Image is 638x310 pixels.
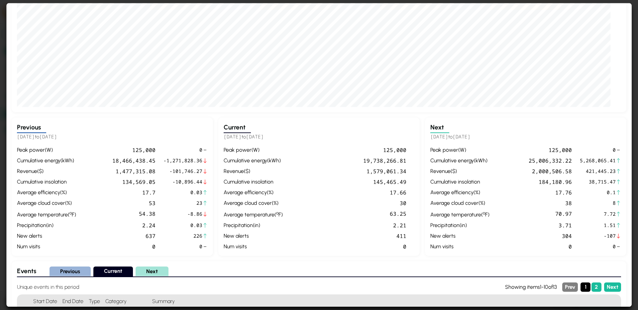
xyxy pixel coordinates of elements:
[163,222,202,229] span: 0.03
[285,210,406,219] div: 63.25
[580,232,616,240] span: -107
[150,295,621,309] h4: Summary
[163,243,202,250] span: 0
[79,178,156,186] div: 134,569.05
[17,232,76,240] div: new alerts
[276,210,278,215] sup: º
[17,157,76,165] div: cumulative energy ( kWh )
[79,167,156,175] div: 1,477,315.08
[17,189,76,196] div: average efficiency ( % )
[224,157,283,165] div: cumulative energy ( kWh )
[430,232,489,240] div: new alerts
[163,157,202,164] span: -1,271,828.36
[492,232,572,240] div: 304
[79,210,156,219] div: 54.38
[79,199,156,207] div: 53
[430,221,489,229] div: precipitation ( in )
[224,178,283,186] div: cumulative insolation
[163,178,202,186] span: -10,896.44
[224,167,283,175] div: revenue ( $ )
[285,189,406,196] div: 17.66
[17,146,76,154] div: peak power ( W )
[17,267,36,276] h3: Events
[430,167,489,175] div: revenue ( $ )
[505,283,557,291] div: Showing items 1 - 10 of 13
[79,221,156,229] div: 2.24
[17,133,208,141] h5: to
[79,189,156,196] div: 17.7
[17,199,76,207] div: average cloud cover ( % )
[163,199,202,207] span: 23
[591,282,601,292] button: Page 2
[103,295,150,309] h4: Category
[17,243,76,251] div: num visits
[79,146,156,154] div: 125,000
[285,243,406,251] div: 0
[492,210,572,219] div: 70.97
[492,157,572,165] div: 25,006,332.22
[492,199,572,207] div: 38
[580,178,616,186] span: 38,715.47
[224,221,283,229] div: precipitation ( in )
[79,157,156,165] div: 18,466,438.45
[430,146,489,154] div: peak power ( W )
[285,167,406,175] div: 1,579,061.34
[562,282,578,292] button: Previous
[31,295,60,309] h4: Start Date
[604,282,621,292] button: Next
[430,123,449,133] h3: Next
[17,178,76,186] div: cumulative insolation
[50,267,91,276] button: Previous
[224,123,251,133] h3: Current
[79,232,156,240] div: 637
[17,221,76,229] div: precipitation ( in )
[224,199,283,207] div: average cloud cover ( % )
[430,133,448,140] span: [DATE]
[17,210,76,219] div: average temperature ( F )
[224,232,283,240] div: new alerts
[86,295,103,309] h4: Type
[224,243,283,251] div: num visits
[224,133,242,140] span: [DATE]
[285,232,406,240] div: 411
[430,243,489,251] div: num visits
[285,146,406,154] div: 125,000
[285,178,406,186] div: 145,465.49
[580,146,616,154] span: 0
[224,133,414,141] h5: to
[79,243,156,251] div: 0
[163,189,202,196] span: 0.03
[224,189,283,196] div: average efficiency ( % )
[430,210,489,219] div: average temperature ( F )
[430,199,489,207] div: average cloud cover ( % )
[580,199,616,207] span: 8
[581,282,590,292] button: Page 1
[69,210,72,215] sup: º
[285,157,406,165] div: 19,738,266.81
[483,210,485,215] sup: º
[580,157,616,164] span: 5,268,065.41
[39,133,57,140] span: [DATE]
[492,221,572,229] div: 3.71
[246,133,264,140] span: [DATE]
[17,123,46,133] h3: Previous
[60,295,86,309] h4: End Date
[492,178,572,186] div: 184,180.96
[492,243,572,251] div: 0
[136,267,168,276] button: Next
[430,133,621,141] h5: to
[17,267,621,277] div: Select period to view
[93,267,133,277] button: Current
[580,168,616,175] span: 421,445.23
[224,210,283,219] div: average temperature ( F )
[430,178,489,186] div: cumulative insolation
[17,133,35,140] span: [DATE]
[163,146,202,154] span: 0
[580,211,616,218] span: 7.72
[492,146,572,154] div: 125,000
[453,133,471,140] span: [DATE]
[580,222,616,229] span: 1.51
[17,167,76,175] div: revenue ( $ )
[492,167,572,175] div: 2,000,506.58
[163,211,202,218] span: -8.86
